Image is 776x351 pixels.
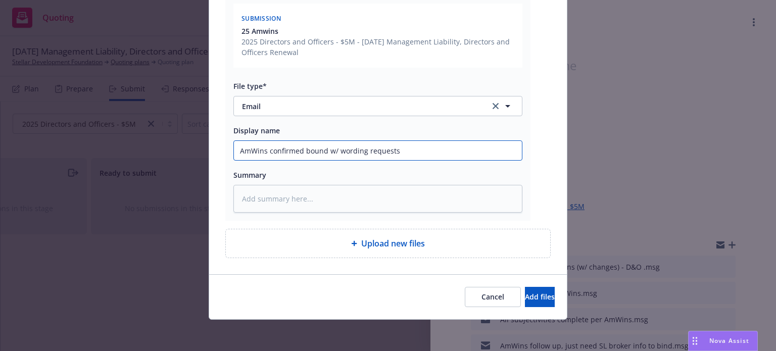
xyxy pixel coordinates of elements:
button: Add files [525,287,555,307]
div: Drag to move [689,331,701,350]
span: Nova Assist [709,336,749,345]
button: Nova Assist [688,331,758,351]
button: Cancel [465,287,521,307]
span: Add files [525,292,555,302]
span: Cancel [481,292,504,302]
